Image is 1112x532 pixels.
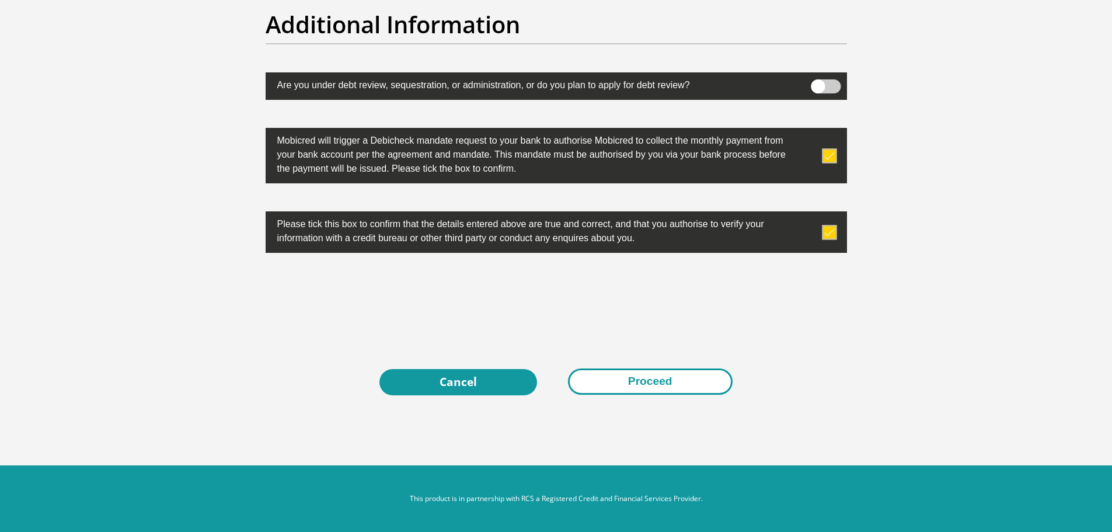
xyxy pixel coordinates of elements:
[468,281,645,326] iframe: To enrich screen reader interactions, please activate Accessibility in Grammarly extension settings
[266,11,847,39] h2: Additional Information
[266,211,789,248] label: Please tick this box to confirm that the details entered above are true and correct, and that you...
[266,72,789,95] label: Are you under debt review, sequestration, or administration, or do you plan to apply for debt rev...
[232,493,880,504] p: This product is in partnership with RCS a Registered Credit and Financial Services Provider.
[568,368,733,395] button: Proceed
[266,128,789,179] label: Mobicred will trigger a Debicheck mandate request to your bank to authorise Mobicred to collect t...
[379,369,537,395] a: Cancel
